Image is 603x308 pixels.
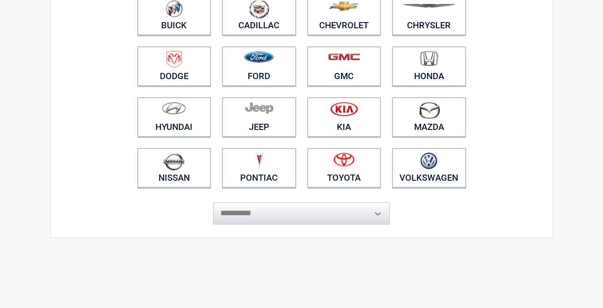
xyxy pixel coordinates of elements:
a: Volkswagen [392,148,466,188]
img: honda [420,51,438,66]
img: jeep [245,102,273,114]
a: Honda [392,46,466,86]
a: Hyundai [137,97,211,137]
a: Mazda [392,97,466,137]
a: Ford [222,46,296,86]
img: nissan [163,152,185,171]
a: Jeep [222,97,296,137]
img: kia [330,102,358,116]
img: ford [244,51,274,63]
img: pontiac [255,152,264,169]
a: Kia [307,97,381,137]
img: chevrolet [329,1,359,11]
a: Pontiac [222,148,296,188]
img: toyota [333,152,354,167]
a: Nissan [137,148,211,188]
img: gmc [328,53,360,61]
img: dodge [166,51,182,68]
a: Toyota [307,148,381,188]
img: mazda [418,102,440,119]
a: GMC [307,46,381,86]
img: hyundai [162,102,186,114]
a: Dodge [137,46,211,86]
img: chrysler [402,4,456,8]
img: volkswagen [420,152,437,170]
